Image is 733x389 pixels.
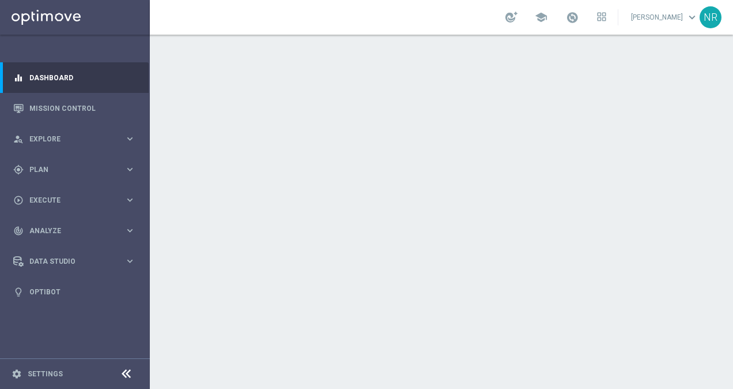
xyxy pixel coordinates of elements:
[29,166,124,173] span: Plan
[29,227,124,234] span: Analyze
[13,73,136,83] button: equalizer Dashboard
[13,287,24,297] i: lightbulb
[630,9,700,26] a: [PERSON_NAME]keyboard_arrow_down
[13,93,135,124] div: Mission Control
[29,136,124,143] span: Explore
[13,164,24,175] i: gps_fixed
[700,6,721,28] div: NR
[28,371,63,377] a: Settings
[13,62,135,93] div: Dashboard
[535,11,547,24] span: school
[13,257,136,266] button: Data Studio keyboard_arrow_right
[124,225,135,236] i: keyboard_arrow_right
[124,256,135,267] i: keyboard_arrow_right
[13,134,136,144] button: person_search Explore keyboard_arrow_right
[13,287,136,297] button: lightbulb Optibot
[124,164,135,175] i: keyboard_arrow_right
[13,256,124,267] div: Data Studio
[13,73,24,83] i: equalizer
[29,276,135,307] a: Optibot
[12,369,22,379] i: settings
[13,164,124,175] div: Plan
[13,226,124,236] div: Analyze
[13,196,136,205] button: play_circle_outline Execute keyboard_arrow_right
[13,226,136,235] button: track_changes Analyze keyboard_arrow_right
[29,62,135,93] a: Dashboard
[13,134,24,144] i: person_search
[13,165,136,174] button: gps_fixed Plan keyboard_arrow_right
[29,197,124,204] span: Execute
[29,93,135,124] a: Mission Control
[13,195,124,205] div: Execute
[29,258,124,265] span: Data Studio
[13,226,24,236] i: track_changes
[124,133,135,144] i: keyboard_arrow_right
[13,195,24,205] i: play_circle_outline
[13,276,135,307] div: Optibot
[13,104,136,113] button: Mission Control
[124,194,135,205] i: keyboard_arrow_right
[13,134,124,144] div: Explore
[686,11,698,24] span: keyboard_arrow_down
